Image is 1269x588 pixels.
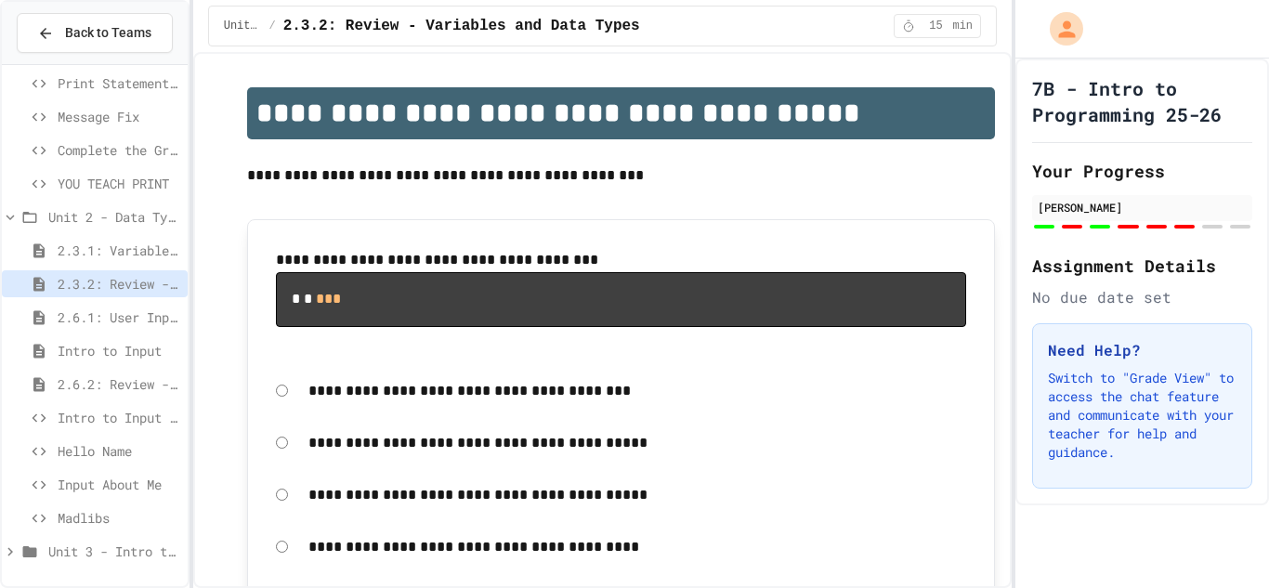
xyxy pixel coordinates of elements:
span: min [952,19,973,33]
span: Input About Me [58,475,180,494]
span: 2.3.1: Variables and Data Types [58,241,180,260]
span: 2.6.2: Review - User Input [58,374,180,394]
span: Back to Teams [65,23,151,43]
span: YOU TEACH PRINT [58,174,180,193]
span: Intro to Input Exercise [58,408,180,427]
div: No due date set [1032,286,1252,308]
h2: Your Progress [1032,158,1252,184]
span: / [268,19,275,33]
span: Complete the Greeting [58,140,180,160]
span: 2.3.2: Review - Variables and Data Types [283,15,640,37]
span: Hello Name [58,441,180,461]
span: 15 [921,19,950,33]
span: Madlibs [58,508,180,528]
span: Intro to Input [58,341,180,360]
h2: Assignment Details [1032,253,1252,279]
p: Switch to "Grade View" to access the chat feature and communicate with your teacher for help and ... [1048,369,1236,462]
div: My Account [1030,7,1088,50]
span: Message Fix [58,107,180,126]
span: Unit 3 - Intro to Objects [48,542,180,561]
span: Unit 2 - Data Types, Variables, [DEMOGRAPHIC_DATA] [224,19,262,33]
span: 2.6.1: User Input [58,307,180,327]
button: Back to Teams [17,13,173,53]
h1: 7B - Intro to Programming 25-26 [1032,75,1252,127]
span: Print Statement Repair [58,73,180,93]
div: [PERSON_NAME] [1038,199,1247,216]
span: Unit 2 - Data Types, Variables, [DEMOGRAPHIC_DATA] [48,207,180,227]
span: 2.3.2: Review - Variables and Data Types [58,274,180,294]
h3: Need Help? [1048,339,1236,361]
